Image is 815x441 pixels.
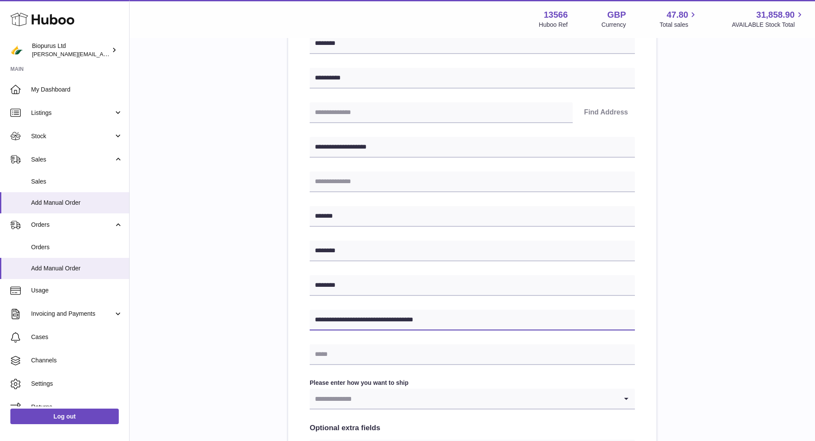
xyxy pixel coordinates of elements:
span: Orders [31,243,123,251]
span: Orders [31,221,114,229]
div: Biopurus Ltd [32,42,110,58]
input: Search for option [310,389,618,409]
span: Listings [31,109,114,117]
span: Cases [31,333,123,341]
span: Returns [31,403,123,411]
span: [PERSON_NAME][EMAIL_ADDRESS][DOMAIN_NAME] [32,51,173,57]
span: Stock [31,132,114,140]
a: Log out [10,409,119,424]
span: Sales [31,155,114,164]
span: Usage [31,286,123,295]
strong: GBP [607,9,626,21]
a: 31,858.90 AVAILABLE Stock Total [732,9,805,29]
a: 47.80 Total sales [660,9,698,29]
span: Sales [31,178,123,186]
img: peter@biopurus.co.uk [10,44,23,57]
span: My Dashboard [31,86,123,94]
span: 31,858.90 [756,9,795,21]
span: Channels [31,356,123,365]
h2: Optional extra fields [310,423,635,433]
span: AVAILABLE Stock Total [732,21,805,29]
label: Please enter how you want to ship [310,379,635,387]
span: Add Manual Order [31,199,123,207]
span: 47.80 [666,9,688,21]
span: Add Manual Order [31,264,123,273]
span: Settings [31,380,123,388]
span: Invoicing and Payments [31,310,114,318]
span: Total sales [660,21,698,29]
div: Currency [602,21,626,29]
div: Huboo Ref [539,21,568,29]
strong: 13566 [544,9,568,21]
div: Search for option [310,389,635,409]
